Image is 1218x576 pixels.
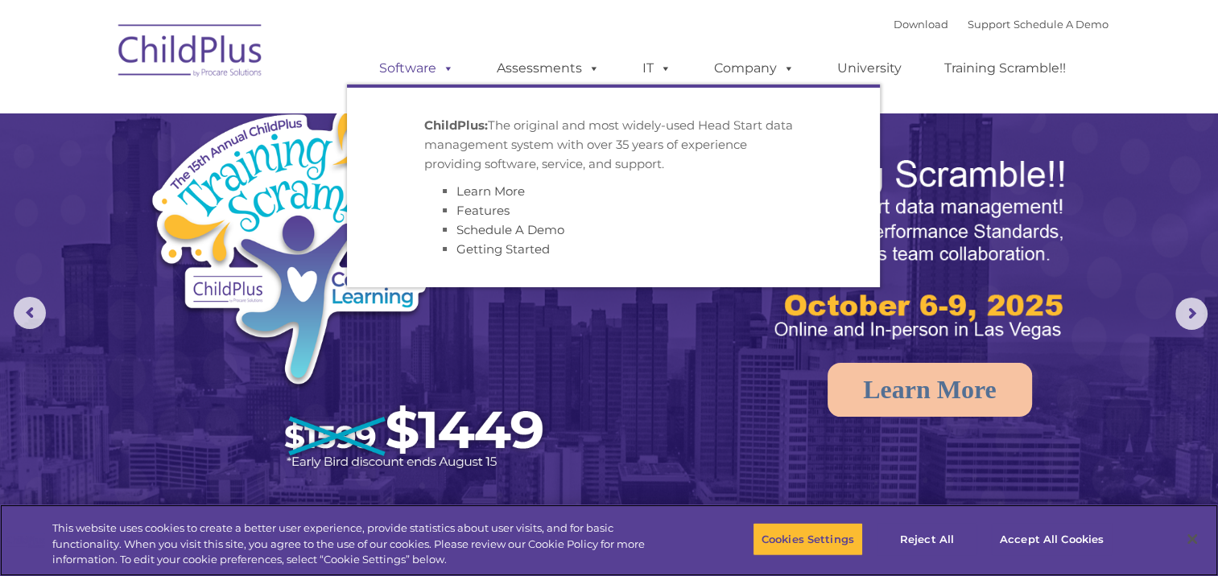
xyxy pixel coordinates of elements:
button: Accept All Cookies [991,522,1113,556]
a: Training Scramble!! [928,52,1082,84]
a: Schedule A Demo [1014,18,1109,31]
a: Company [698,52,811,84]
a: Assessments [481,52,616,84]
button: Cookies Settings [753,522,863,556]
a: Download [894,18,948,31]
button: Reject All [877,522,977,556]
a: Features [456,203,510,218]
a: Learn More [828,363,1032,417]
img: ChildPlus by Procare Solutions [110,13,271,93]
strong: ChildPlus: [424,117,488,133]
span: Phone number [224,172,292,184]
font: | [894,18,1109,31]
button: Close [1175,521,1210,557]
a: Software [363,52,470,84]
a: Support [968,18,1010,31]
a: University [821,52,918,84]
a: Learn More [456,183,525,199]
a: Schedule A Demo [456,222,564,237]
a: Getting Started [456,241,550,257]
p: The original and most widely-used Head Start data management system with over 35 years of experie... [424,116,803,174]
a: IT [626,52,687,84]
span: Last name [224,106,273,118]
div: This website uses cookies to create a better user experience, provide statistics about user visit... [52,520,670,568]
